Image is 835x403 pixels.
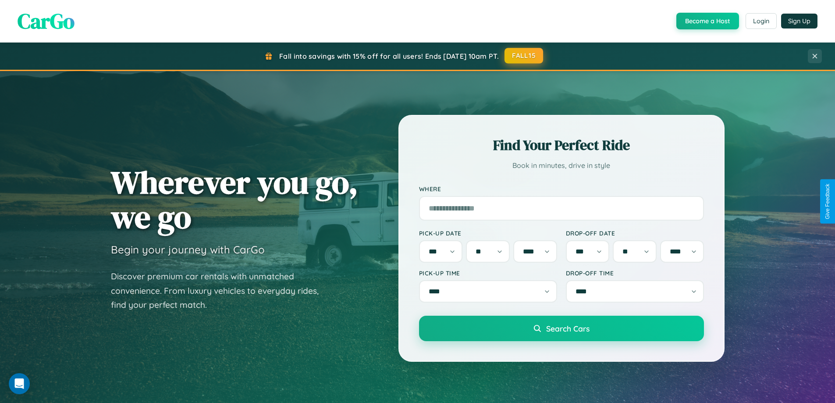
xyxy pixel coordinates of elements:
span: Fall into savings with 15% off for all users! Ends [DATE] 10am PT. [279,52,499,61]
span: Search Cars [546,324,590,333]
p: Book in minutes, drive in style [419,159,704,172]
label: Drop-off Time [566,269,704,277]
label: Pick-up Date [419,229,557,237]
label: Pick-up Time [419,269,557,277]
h2: Find Your Perfect Ride [419,136,704,155]
div: Give Feedback [824,184,831,219]
label: Where [419,185,704,193]
p: Discover premium car rentals with unmatched convenience. From luxury vehicles to everyday rides, ... [111,269,330,312]
h3: Begin your journey with CarGo [111,243,265,256]
button: Sign Up [781,14,817,29]
div: Open Intercom Messenger [9,373,30,394]
label: Drop-off Date [566,229,704,237]
span: CarGo [18,7,75,36]
h1: Wherever you go, we go [111,165,358,234]
button: Login [746,13,777,29]
button: FALL15 [505,48,543,64]
button: Search Cars [419,316,704,341]
button: Become a Host [676,13,739,29]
